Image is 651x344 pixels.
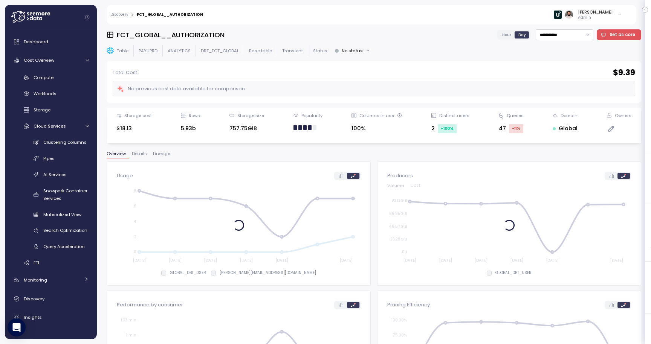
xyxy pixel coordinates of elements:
button: No status [332,45,373,56]
span: Day [518,32,526,38]
div: Distinct users [439,113,469,119]
p: Admin [578,15,613,20]
a: Monitoring [8,273,94,288]
a: AI Services [8,168,94,181]
span: Compute [34,75,53,81]
button: Collapse navigation [83,14,92,20]
span: Clustering columns [43,139,87,145]
div: Domain [561,113,578,119]
span: Materialized View [43,212,81,218]
span: Cost Overview [24,57,54,63]
div: Columns in use [359,113,402,119]
a: Materialized View [8,208,94,221]
div: 100% [351,124,402,133]
img: ACg8ocLskjvUhBDgxtSFCRx4ztb74ewwa1VrVEuDBD_Ho1mrTsQB-QE=s96-c [565,11,573,18]
span: AI Services [43,172,67,178]
span: Pipes [43,155,55,161]
div: Open Intercom Messenger [8,318,26,336]
p: ANALYTICS [168,48,191,54]
div: 5.93b [181,124,200,133]
a: Discovery [110,13,128,17]
p: Usage [117,172,133,180]
div: No previous cost data available for comparison [117,85,245,93]
span: Workloads [34,91,57,97]
a: Discovery [8,291,94,306]
span: Dashboard [24,39,48,45]
div: FCT_GLOBAL__AUTHORIZATION [137,13,203,17]
span: Query Acceleration [43,244,85,250]
div: > [131,12,134,17]
a: Insights [8,310,94,325]
a: Clustering columns [8,136,94,148]
span: Marketplace [24,333,50,339]
div: Popularity [301,113,322,119]
a: Query Acceleration [8,240,94,253]
p: Status: [313,48,328,54]
a: ETL [8,257,94,269]
span: ETL [34,260,40,266]
span: Search Optimization [43,227,87,233]
span: Storage [34,107,50,113]
div: 47 [499,124,524,133]
button: Set as core [597,29,642,40]
a: Pipes [8,152,94,164]
span: Overview [107,152,126,156]
div: Storage size [237,113,264,119]
div: Storage cost [124,113,152,119]
span: Monitoring [24,277,47,283]
p: [PERSON_NAME][EMAIL_ADDRESS][DOMAIN_NAME] [220,270,316,276]
span: Lineage [153,152,170,156]
p: Transient [282,48,303,54]
a: Compute [8,72,94,84]
a: Marketplace [8,329,94,344]
img: 67a86e9a0ae6e07bf18056ca.PNG [554,11,562,18]
p: DBT_FCT_GLOBAL [201,48,239,54]
div: Global [553,124,578,133]
div: 757.75GiB [229,124,264,133]
span: Insights [24,314,42,320]
p: Table [117,48,128,54]
p: Performance by consumer [117,301,183,309]
p: GLOBAL_DBT_USER [495,270,532,276]
div: $18.13 [116,124,152,133]
a: Cloud Services [8,120,94,132]
span: Cloud Services [34,123,66,129]
span: Discovery [24,296,44,302]
a: Snowpark Container Services [8,184,94,204]
div: Owners [615,113,631,119]
a: Dashboard [8,34,94,49]
p: Base table [249,48,272,54]
div: -11 % [509,124,523,133]
a: Workloads [8,88,94,100]
h3: FCT_GLOBAL__AUTHORIZATION [117,30,225,40]
h2: $ 9.39 [613,67,635,78]
p: GLOBAL_DBT_USER [170,270,206,276]
p: PAYUPRD [139,48,157,54]
div: Queries [507,113,524,119]
span: Snowpark Container Services [43,188,87,201]
span: Details [132,152,147,156]
p: Producers [387,172,413,180]
span: Hour [502,32,511,38]
div: +100 % [438,124,457,133]
p: Total Cost [113,69,137,76]
a: Search Optimization [8,224,94,237]
p: Pruning Efficiency [387,301,430,309]
a: Storage [8,104,94,116]
div: Rows [189,113,200,119]
div: [PERSON_NAME] [578,9,613,15]
a: Cost Overview [8,53,94,68]
div: 2 [431,124,469,133]
span: Set as core [610,30,635,40]
div: No status [342,48,363,54]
